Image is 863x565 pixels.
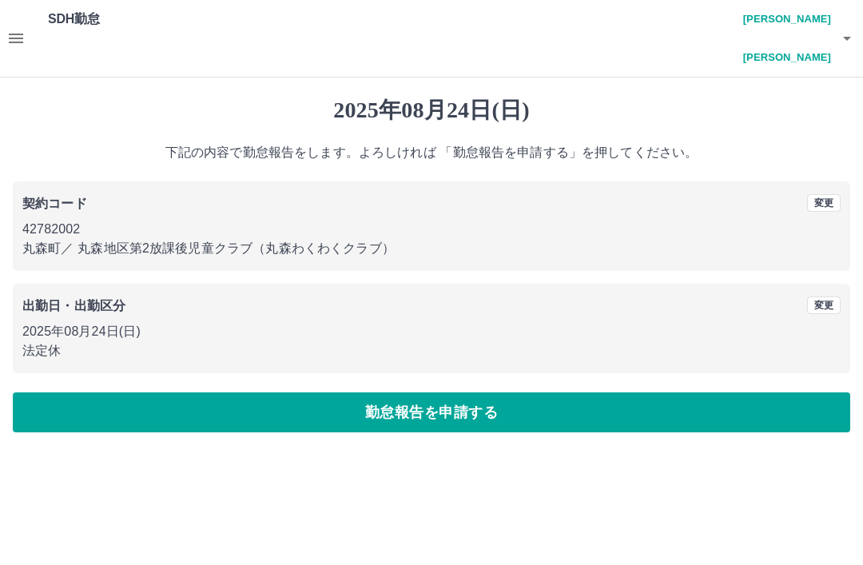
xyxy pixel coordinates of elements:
[13,392,850,432] button: 勤怠報告を申請する
[807,194,841,212] button: 変更
[807,296,841,314] button: 変更
[22,239,841,258] p: 丸森町 ／ 丸森地区第2放課後児童クラブ（丸森わくわくクラブ）
[22,322,841,341] p: 2025年08月24日(日)
[13,97,850,124] h1: 2025年08月24日(日)
[22,197,87,210] b: 契約コード
[22,299,125,312] b: 出勤日・出勤区分
[22,220,841,239] p: 42782002
[22,341,841,360] p: 法定休
[13,143,850,162] p: 下記の内容で勤怠報告をします。よろしければ 「勤怠報告を申請する」を押してください。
